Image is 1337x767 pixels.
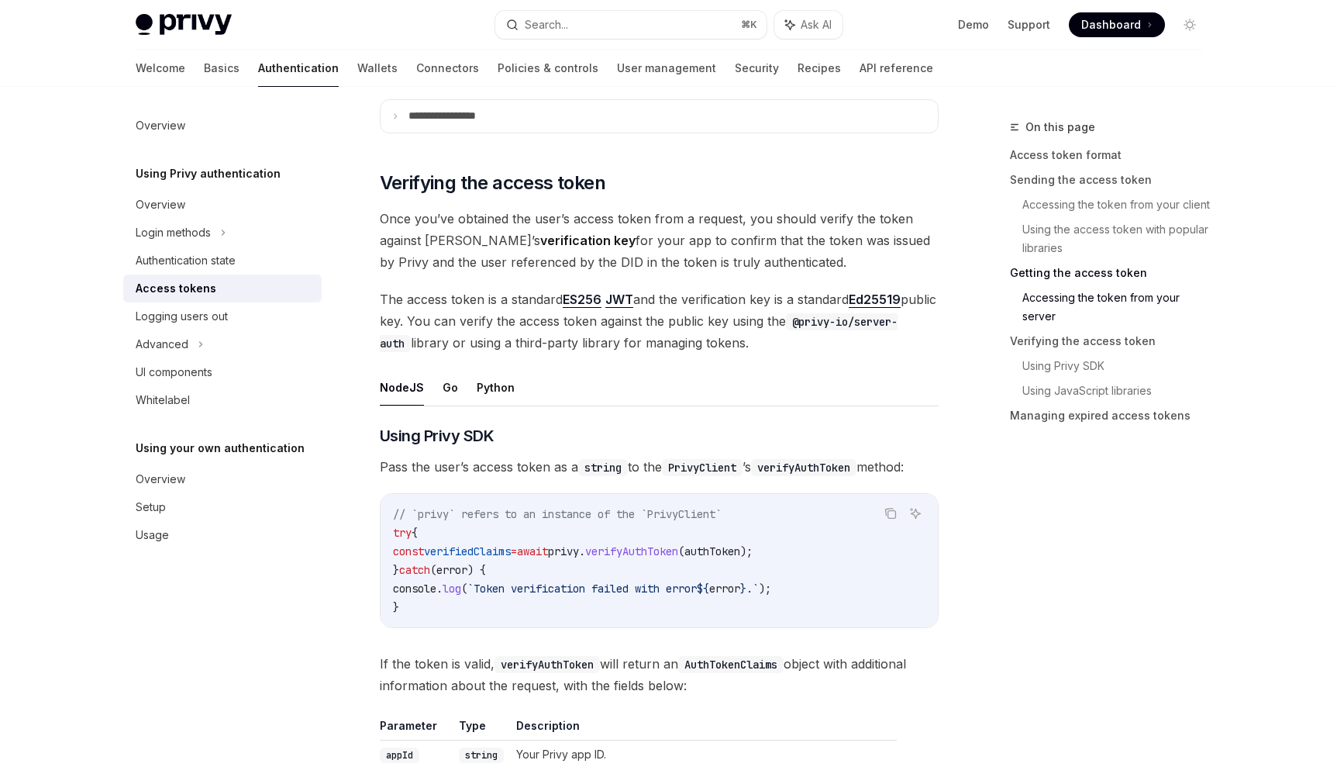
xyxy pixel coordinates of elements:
[393,507,722,521] span: // `privy` refers to an instance of the `PrivyClient`
[1022,354,1215,378] a: Using Privy SDK
[477,369,515,406] button: Python
[380,718,453,741] th: Parameter
[494,656,600,673] code: verifyAuthToken
[684,544,740,558] span: authToken
[740,582,746,596] span: }
[443,582,461,596] span: log
[461,582,467,596] span: (
[393,600,399,614] span: }
[136,50,185,87] a: Welcome
[136,363,212,382] div: UI components
[1177,12,1202,37] button: Toggle dark mode
[880,503,901,523] button: Copy the contents from the code block
[136,307,228,326] div: Logging users out
[123,521,322,549] a: Usage
[136,116,185,135] div: Overview
[380,369,424,406] button: NodeJS
[136,526,169,544] div: Usage
[136,439,305,458] h5: Using your own authentication
[563,292,601,308] a: ES256
[430,563,436,577] span: (
[585,544,678,558] span: verifyAuthToken
[1022,217,1215,261] a: Using the access token with popular libraries
[678,656,784,673] code: AuthTokenClaims
[136,251,236,270] div: Authentication state
[605,292,633,308] a: JWT
[905,503,925,523] button: Ask AI
[958,17,989,33] a: Demo
[517,544,548,558] span: await
[459,748,504,763] code: string
[1069,12,1165,37] a: Dashboard
[774,11,843,39] button: Ask AI
[393,563,399,577] span: }
[399,563,430,577] span: catch
[525,16,568,34] div: Search...
[123,275,322,302] a: Access tokens
[617,50,716,87] a: User management
[123,112,322,140] a: Overview
[709,582,740,596] span: error
[1010,168,1215,192] a: Sending the access token
[579,544,585,558] span: .
[1081,17,1141,33] span: Dashboard
[393,582,436,596] span: console
[540,233,636,248] strong: verification key
[467,563,486,577] span: ) {
[436,582,443,596] span: .
[123,358,322,386] a: UI components
[801,17,832,33] span: Ask AI
[735,50,779,87] a: Security
[1022,378,1215,403] a: Using JavaScript libraries
[136,391,190,409] div: Whitelabel
[511,544,517,558] span: =
[495,11,767,39] button: Search...⌘K
[1010,143,1215,168] a: Access token format
[123,493,322,521] a: Setup
[136,470,185,489] div: Overview
[751,459,856,476] code: verifyAuthToken
[740,544,753,558] span: );
[380,171,605,195] span: Verifying the access token
[697,582,709,596] span: ${
[1022,192,1215,217] a: Accessing the token from your client
[393,526,412,540] span: try
[380,288,939,354] span: The access token is a standard and the verification key is a standard public key. You can verify ...
[443,369,458,406] button: Go
[741,19,757,31] span: ⌘ K
[380,456,939,478] span: Pass the user’s access token as a to the ’s method:
[1008,17,1050,33] a: Support
[136,223,211,242] div: Login methods
[453,718,510,741] th: Type
[1010,261,1215,285] a: Getting the access token
[467,582,697,596] span: `Token verification failed with error
[510,718,897,741] th: Description
[662,459,743,476] code: PrivyClient
[123,465,322,493] a: Overview
[204,50,239,87] a: Basics
[123,386,322,414] a: Whitelabel
[136,335,188,354] div: Advanced
[678,544,684,558] span: (
[380,653,939,696] span: If the token is valid, will return an object with additional information about the request, with ...
[393,544,424,558] span: const
[136,14,232,36] img: light logo
[380,425,494,447] span: Using Privy SDK
[759,582,771,596] span: );
[1025,118,1095,136] span: On this page
[357,50,398,87] a: Wallets
[380,748,419,763] code: appId
[798,50,841,87] a: Recipes
[849,292,901,308] a: Ed25519
[412,526,418,540] span: {
[136,498,166,517] div: Setup
[380,208,939,273] span: Once you’ve obtained the user’s access token from a request, you should verify the token against ...
[136,164,281,183] h5: Using Privy authentication
[578,459,628,476] code: string
[1010,329,1215,354] a: Verifying the access token
[380,313,898,352] code: @privy-io/server-auth
[416,50,479,87] a: Connectors
[1010,403,1215,428] a: Managing expired access tokens
[136,195,185,214] div: Overview
[123,247,322,275] a: Authentication state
